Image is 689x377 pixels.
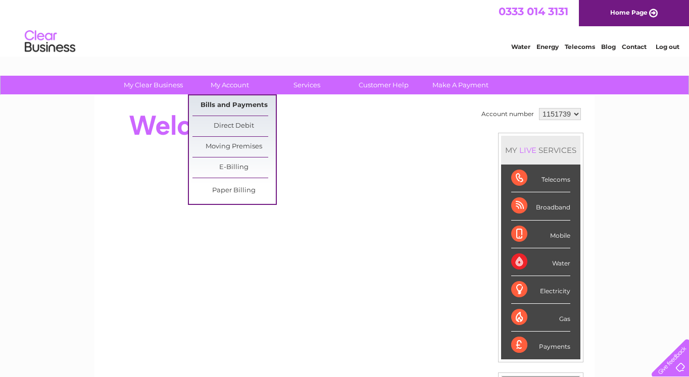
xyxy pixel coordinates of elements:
[622,43,647,50] a: Contact
[192,181,276,201] a: Paper Billing
[419,76,502,94] a: Make A Payment
[565,43,595,50] a: Telecoms
[511,165,570,192] div: Telecoms
[536,43,559,50] a: Energy
[192,157,276,178] a: E-Billing
[499,5,568,18] a: 0333 014 3131
[511,276,570,304] div: Electricity
[192,137,276,157] a: Moving Premises
[511,304,570,332] div: Gas
[479,105,536,123] td: Account number
[511,248,570,276] div: Water
[511,192,570,220] div: Broadband
[24,26,76,57] img: logo.png
[342,76,425,94] a: Customer Help
[188,76,272,94] a: My Account
[511,332,570,359] div: Payments
[511,43,530,50] a: Water
[517,145,538,155] div: LIVE
[192,95,276,116] a: Bills and Payments
[192,116,276,136] a: Direct Debit
[107,6,584,49] div: Clear Business is a trading name of Verastar Limited (registered in [GEOGRAPHIC_DATA] No. 3667643...
[501,136,580,165] div: MY SERVICES
[511,221,570,248] div: Mobile
[656,43,679,50] a: Log out
[601,43,616,50] a: Blog
[265,76,349,94] a: Services
[112,76,195,94] a: My Clear Business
